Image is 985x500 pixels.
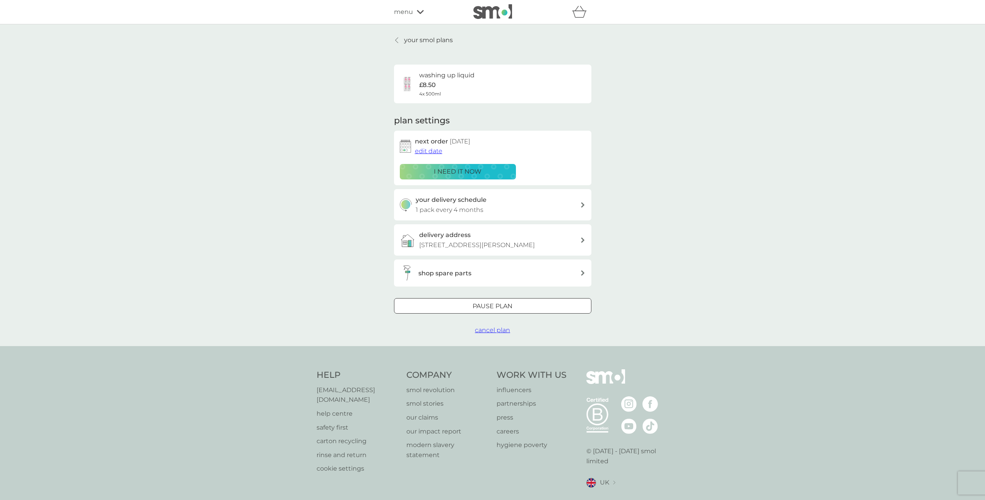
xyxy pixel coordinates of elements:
h6: washing up liquid [419,70,475,80]
img: select a new location [613,481,615,485]
a: [EMAIL_ADDRESS][DOMAIN_NAME] [317,385,399,405]
p: £8.50 [419,80,436,90]
span: [DATE] [450,138,470,145]
h4: Help [317,369,399,381]
button: shop spare parts [394,259,591,287]
a: help centre [317,409,399,419]
span: edit date [415,147,442,155]
img: visit the smol Facebook page [642,396,658,412]
a: safety first [317,423,399,433]
div: basket [572,4,591,20]
p: [STREET_ADDRESS][PERSON_NAME] [419,240,535,250]
span: UK [600,478,609,488]
p: your smol plans [404,35,453,45]
img: visit the smol Youtube page [621,418,637,434]
img: visit the smol Tiktok page [642,418,658,434]
img: smol [473,4,512,19]
a: press [497,413,567,423]
h3: your delivery schedule [416,195,487,205]
a: smol revolution [406,385,489,395]
h4: Work With Us [497,369,567,381]
h3: shop spare parts [418,268,471,278]
a: smol stories [406,399,489,409]
a: delivery address[STREET_ADDRESS][PERSON_NAME] [394,224,591,256]
a: hygiene poverty [497,440,567,450]
a: modern slavery statement [406,440,489,460]
p: 1 pack every 4 months [416,205,483,215]
button: Pause plan [394,298,591,314]
a: careers [497,427,567,437]
a: influencers [497,385,567,395]
button: edit date [415,146,442,156]
img: visit the smol Instagram page [621,396,637,412]
h4: Company [406,369,489,381]
button: your delivery schedule1 pack every 4 months [394,189,591,220]
button: cancel plan [475,325,510,335]
h3: delivery address [419,230,471,240]
a: our claims [406,413,489,423]
span: 4x 500ml [419,90,441,97]
p: Pause plan [473,301,512,311]
a: partnerships [497,399,567,409]
span: menu [394,7,413,17]
img: washing up liquid [400,76,415,92]
img: smol [586,369,625,396]
p: i need it now [434,167,481,177]
h2: plan settings [394,115,450,127]
a: carton recycling [317,436,399,446]
a: rinse and return [317,450,399,460]
img: UK flag [586,478,596,488]
span: cancel plan [475,326,510,334]
a: cookie settings [317,464,399,474]
a: your smol plans [394,35,453,45]
h2: next order [415,137,470,147]
button: i need it now [400,164,516,179]
a: our impact report [406,427,489,437]
p: © [DATE] - [DATE] smol limited [586,446,669,466]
